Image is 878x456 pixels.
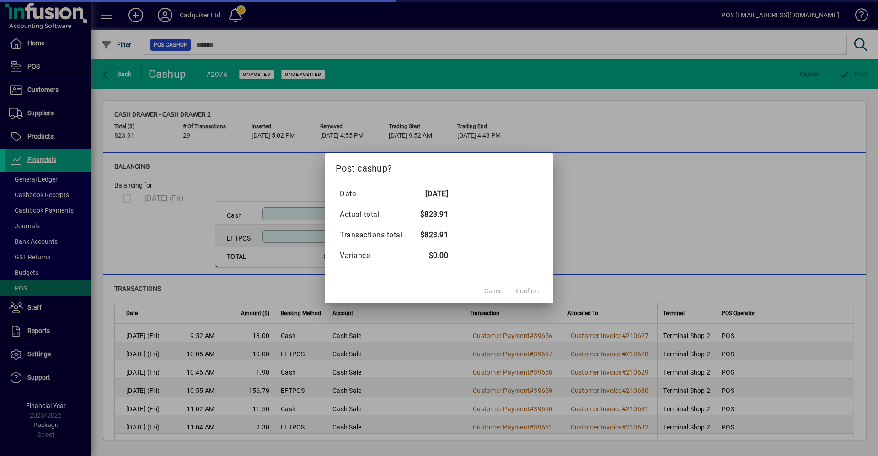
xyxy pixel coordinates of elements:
td: $823.91 [412,225,448,246]
td: Actual total [339,204,412,225]
td: $823.91 [412,204,448,225]
td: $0.00 [412,246,448,266]
td: Variance [339,246,412,266]
td: Transactions total [339,225,412,246]
td: [DATE] [412,184,448,204]
td: Date [339,184,412,204]
h2: Post cashup? [325,153,553,180]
